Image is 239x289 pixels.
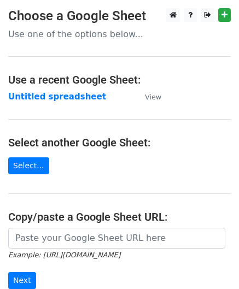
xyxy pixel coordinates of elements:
h3: Choose a Google Sheet [8,8,231,24]
input: Paste your Google Sheet URL here [8,228,225,249]
input: Next [8,272,36,289]
h4: Use a recent Google Sheet: [8,73,231,86]
p: Use one of the options below... [8,28,231,40]
a: View [134,92,161,102]
small: Example: [URL][DOMAIN_NAME] [8,251,120,259]
h4: Copy/paste a Google Sheet URL: [8,210,231,223]
a: Select... [8,157,49,174]
h4: Select another Google Sheet: [8,136,231,149]
small: View [145,93,161,101]
a: Untitled spreadsheet [8,92,106,102]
